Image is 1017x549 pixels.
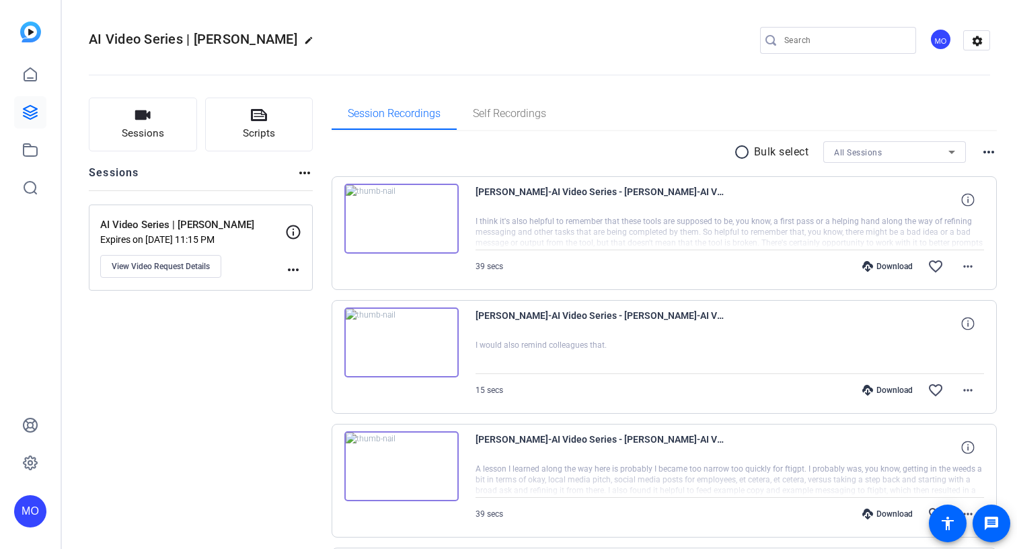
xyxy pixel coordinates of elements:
mat-icon: more_horiz [960,258,976,274]
input: Search [784,32,905,48]
mat-icon: favorite_border [928,258,944,274]
mat-icon: more_horiz [297,165,313,181]
img: blue-gradient.svg [20,22,41,42]
span: All Sessions [834,148,882,157]
span: [PERSON_NAME]-AI Video Series - [PERSON_NAME]-AI Video Series - [PERSON_NAME]-1759439284097-webcam [476,431,724,464]
span: Scripts [243,126,275,141]
button: Scripts [205,98,313,151]
mat-icon: more_horiz [981,144,997,160]
img: thumb-nail [344,184,459,254]
mat-icon: message [983,515,1000,532]
mat-icon: favorite_border [928,382,944,398]
span: View Video Request Details [112,261,210,272]
span: 39 secs [476,509,503,519]
mat-icon: more_horiz [960,506,976,522]
div: MO [14,495,46,527]
span: 39 secs [476,262,503,271]
span: Session Recordings [348,108,441,119]
mat-icon: accessibility [940,515,956,532]
mat-icon: edit [304,36,320,52]
h2: Sessions [89,165,139,190]
mat-icon: settings [964,31,991,51]
div: Download [856,261,919,272]
span: 15 secs [476,386,503,395]
div: MO [930,28,952,50]
img: thumb-nail [344,307,459,377]
span: Self Recordings [473,108,546,119]
mat-icon: radio_button_unchecked [734,144,754,160]
mat-icon: more_horiz [285,262,301,278]
p: AI Video Series | [PERSON_NAME] [100,217,285,233]
span: Sessions [122,126,164,141]
span: [PERSON_NAME]-AI Video Series - [PERSON_NAME]-AI Video Series - [PERSON_NAME]-1759439398630-webcam [476,184,724,216]
div: Download [856,385,919,396]
p: Bulk select [754,144,809,160]
div: Download [856,509,919,519]
span: AI Video Series | [PERSON_NAME] [89,31,297,47]
mat-icon: more_horiz [960,382,976,398]
img: thumb-nail [344,431,459,501]
button: Sessions [89,98,197,151]
button: View Video Request Details [100,255,221,278]
span: [PERSON_NAME]-AI Video Series - [PERSON_NAME]-AI Video Series - [PERSON_NAME]-1759439357545-webcam [476,307,724,340]
ngx-avatar: Maura Olson [930,28,953,52]
p: Expires on [DATE] 11:15 PM [100,234,285,245]
mat-icon: favorite_border [928,506,944,522]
